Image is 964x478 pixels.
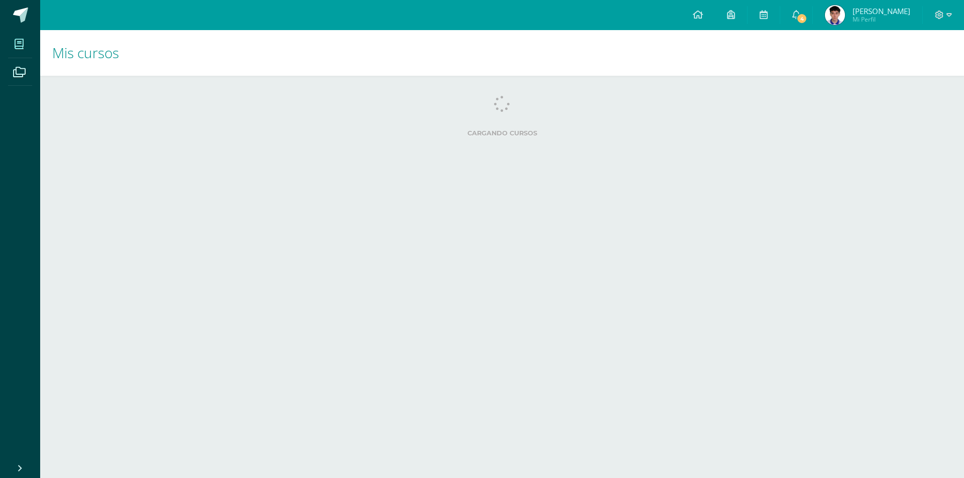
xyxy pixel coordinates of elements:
[796,13,807,24] span: 4
[825,5,845,25] img: 83e617e29b26c0ada76ea72cf6503f42.png
[60,129,944,137] label: Cargando cursos
[853,15,910,24] span: Mi Perfil
[52,43,119,62] span: Mis cursos
[853,6,910,16] span: [PERSON_NAME]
